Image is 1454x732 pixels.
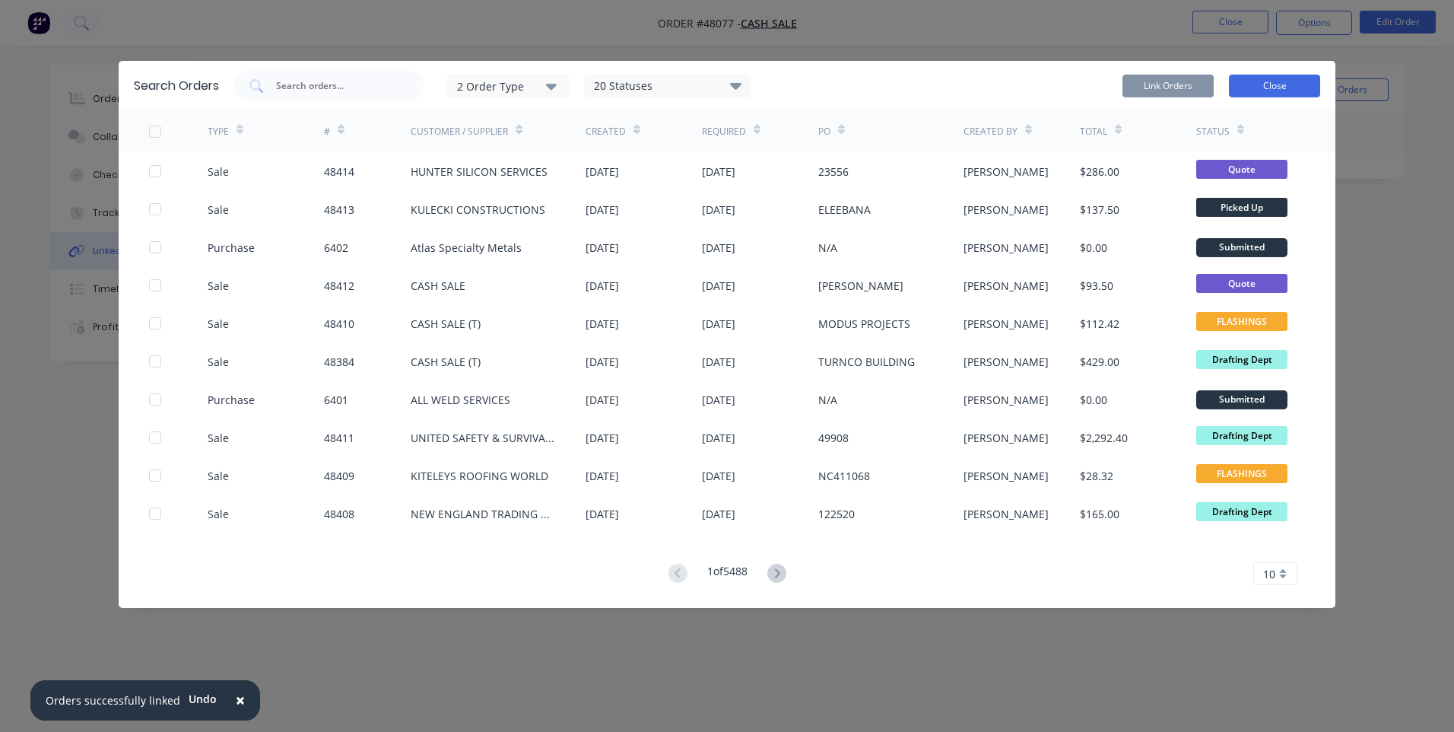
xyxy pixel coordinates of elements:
div: [PERSON_NAME] [964,316,1049,332]
div: [DATE] [702,392,735,408]
div: [DATE] [586,468,619,484]
div: Submitted [1196,390,1287,409]
div: [DATE] [586,240,619,256]
div: UNITED SAFETY & SURVIVABILITY CORPORATION [411,430,555,446]
div: CASH SALE (T) [411,354,481,370]
span: FLASHINGS [1196,312,1287,331]
div: NC411068 [818,468,870,484]
input: Search orders... [275,78,401,94]
div: [PERSON_NAME] [964,430,1049,446]
div: [DATE] [586,316,619,332]
div: Sale [208,316,229,332]
div: 48408 [324,506,354,522]
div: 48412 [324,278,354,294]
span: Quote [1196,274,1287,293]
div: [DATE] [586,278,619,294]
div: ELEEBANA [818,202,871,218]
div: 2 Order Type [457,78,559,94]
div: $165.00 [1080,506,1119,522]
div: [DATE] [586,506,619,522]
div: N/A [818,240,837,256]
div: [DATE] [586,164,619,180]
div: CASH SALE [411,278,465,294]
div: 23556 [818,164,849,180]
div: 48409 [324,468,354,484]
div: 48384 [324,354,354,370]
div: Atlas Specialty Metals [411,240,522,256]
div: TYPE [208,125,229,138]
div: Created [586,125,626,138]
div: [PERSON_NAME] [964,468,1049,484]
div: [PERSON_NAME] [964,240,1049,256]
div: Purchase [208,392,255,408]
div: [DATE] [586,202,619,218]
div: [PERSON_NAME] [964,506,1049,522]
div: Required [702,125,746,138]
span: Quote [1196,160,1287,179]
div: Orders successfully linked [46,692,180,708]
span: Drafting Dept [1196,502,1287,521]
div: PO [818,125,830,138]
span: Picked Up [1196,198,1287,217]
div: [DATE] [586,354,619,370]
div: 48413 [324,202,354,218]
div: KULECKI CONSTRUCTIONS [411,202,545,218]
span: FLASHINGS [1196,464,1287,483]
div: 48411 [324,430,354,446]
div: $93.50 [1080,278,1113,294]
div: Created By [964,125,1017,138]
div: MODUS PROJECTS [818,316,910,332]
div: 122520 [818,506,855,522]
div: NEW ENGLAND TRADING PTY LTD [411,506,555,522]
div: [DATE] [702,164,735,180]
div: 6401 [324,392,348,408]
div: [PERSON_NAME] [818,278,903,294]
div: 1 of 5488 [707,563,748,585]
span: × [236,689,245,711]
div: $0.00 [1080,392,1107,408]
div: [PERSON_NAME] [964,392,1049,408]
div: $429.00 [1080,354,1119,370]
button: Undo [180,688,225,711]
div: [DATE] [702,202,735,218]
div: $2,292.40 [1080,430,1128,446]
button: Close [221,683,260,719]
div: Sale [208,468,229,484]
div: TURNCO BUILDING [818,354,915,370]
div: 20 Statuses [585,78,751,94]
div: Sale [208,430,229,446]
div: Sale [208,202,229,218]
div: $28.32 [1080,468,1113,484]
span: Drafting Dept [1196,426,1287,445]
div: $137.50 [1080,202,1119,218]
div: CASH SALE (T) [411,316,481,332]
div: [PERSON_NAME] [964,278,1049,294]
div: [DATE] [702,506,735,522]
div: HUNTER SILICON SERVICES [411,164,548,180]
div: # [324,125,330,138]
div: KITELEYS ROOFING WORLD [411,468,548,484]
div: 48410 [324,316,354,332]
div: 6402 [324,240,348,256]
div: Purchase [208,240,255,256]
div: Status [1196,125,1230,138]
div: [PERSON_NAME] [964,202,1049,218]
div: Submitted [1196,238,1287,257]
div: Sale [208,278,229,294]
button: Close [1229,75,1320,97]
button: Link Orders [1122,75,1214,97]
div: 49908 [818,430,849,446]
div: ALL WELD SERVICES [411,392,510,408]
div: [DATE] [586,430,619,446]
span: 10 [1263,566,1275,582]
div: [DATE] [702,316,735,332]
div: N/A [818,392,837,408]
div: Sale [208,354,229,370]
div: $112.42 [1080,316,1119,332]
div: Search Orders [134,77,219,95]
div: [DATE] [702,468,735,484]
div: [DATE] [702,278,735,294]
div: Total [1080,125,1107,138]
div: Sale [208,164,229,180]
button: 2 Order Type [447,75,569,97]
